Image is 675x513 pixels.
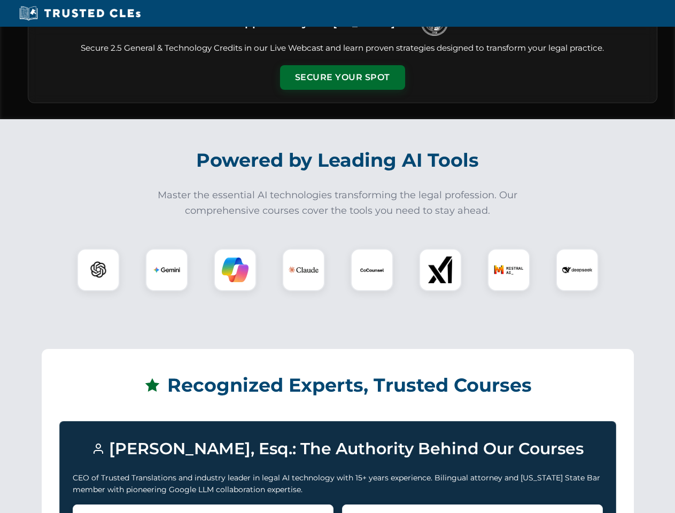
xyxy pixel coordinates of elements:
[214,248,257,291] div: Copilot
[16,5,144,21] img: Trusted CLEs
[562,255,592,285] img: DeepSeek Logo
[282,248,325,291] div: Claude
[427,256,454,283] img: xAI Logo
[83,254,114,285] img: ChatGPT Logo
[487,248,530,291] div: Mistral AI
[77,248,120,291] div: ChatGPT
[556,248,599,291] div: DeepSeek
[42,142,634,179] h2: Powered by Leading AI Tools
[419,248,462,291] div: xAI
[494,255,524,285] img: Mistral AI Logo
[41,42,644,55] p: Secure 2.5 General & Technology Credits in our Live Webcast and learn proven strategies designed ...
[59,367,616,404] h2: Recognized Experts, Trusted Courses
[145,248,188,291] div: Gemini
[151,188,525,219] p: Master the essential AI technologies transforming the legal profession. Our comprehensive courses...
[73,434,603,463] h3: [PERSON_NAME], Esq.: The Authority Behind Our Courses
[73,472,603,496] p: CEO of Trusted Translations and industry leader in legal AI technology with 15+ years experience....
[359,256,385,283] img: CoCounsel Logo
[351,248,393,291] div: CoCounsel
[153,256,180,283] img: Gemini Logo
[289,255,319,285] img: Claude Logo
[280,65,405,90] button: Secure Your Spot
[222,256,249,283] img: Copilot Logo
